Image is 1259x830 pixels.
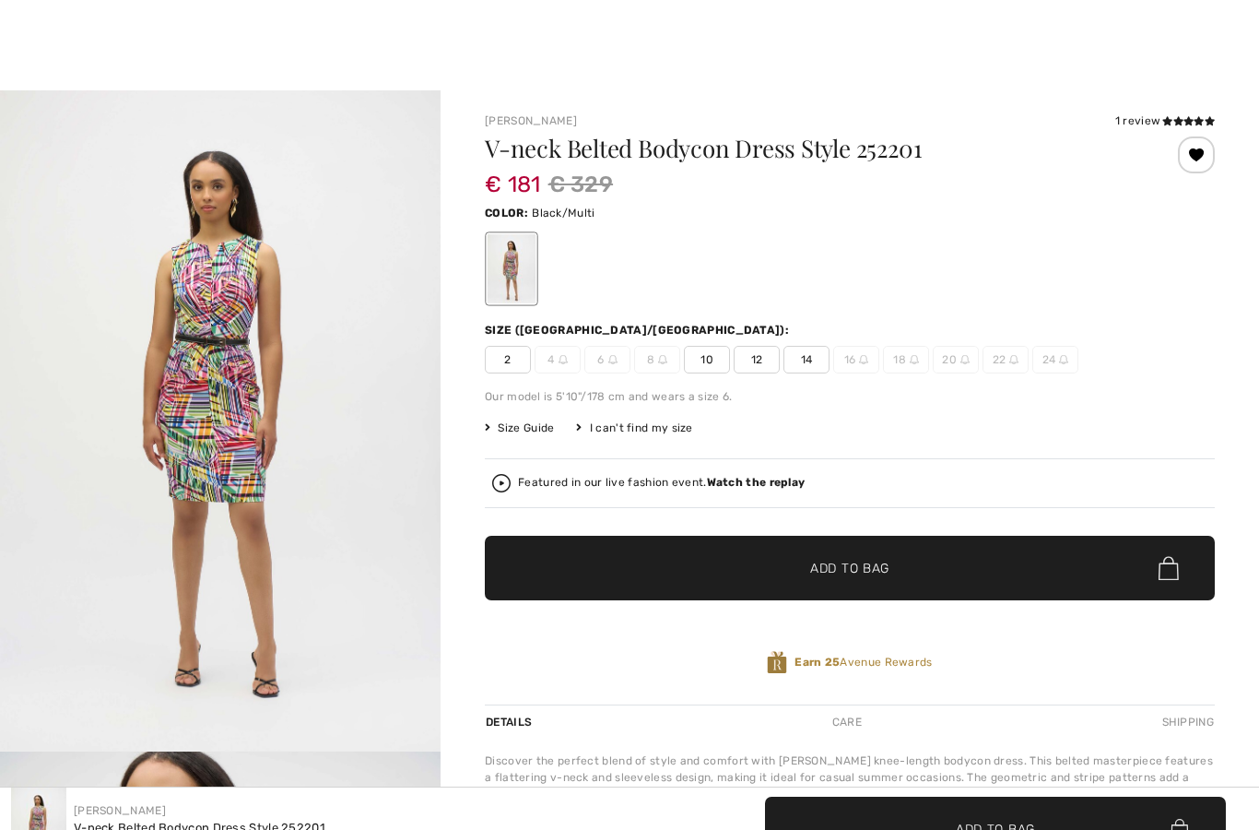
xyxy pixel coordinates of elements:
[734,346,780,373] span: 12
[794,656,840,669] strong: Earn 25
[532,207,594,219] span: Black/Multi
[559,355,568,364] img: ring-m.svg
[485,153,541,197] span: € 181
[767,650,787,675] img: Avenue Rewards
[833,346,879,373] span: 16
[817,705,877,739] div: Care
[783,346,830,373] span: 14
[485,346,531,373] span: 2
[535,346,581,373] span: 4
[492,474,511,492] img: Watch the replay
[485,207,528,219] span: Color:
[485,536,1215,600] button: Add to Bag
[794,654,932,670] span: Avenue Rewards
[960,355,970,364] img: ring-m.svg
[485,322,793,338] div: Size ([GEOGRAPHIC_DATA]/[GEOGRAPHIC_DATA]):
[485,753,1215,819] div: Discover the perfect blend of style and comfort with [PERSON_NAME] knee-length bodycon dress. Thi...
[684,346,730,373] span: 10
[488,234,535,303] div: Black/Multi
[576,420,692,436] div: I can't find my size
[810,559,889,578] span: Add to Bag
[1115,113,1215,129] div: 1 review
[1059,355,1068,364] img: ring-m.svg
[1159,556,1179,580] img: Bag.svg
[1158,705,1215,739] div: Shipping
[859,355,868,364] img: ring-m.svg
[74,804,166,817] a: [PERSON_NAME]
[910,355,919,364] img: ring-m.svg
[658,355,667,364] img: ring-m.svg
[634,346,680,373] span: 8
[485,388,1215,405] div: Our model is 5'10"/178 cm and wears a size 6.
[485,136,1093,160] h1: V-neck Belted Bodycon Dress Style 252201
[1196,696,1241,742] iframe: Opens a widget where you can find more information
[485,420,554,436] span: Size Guide
[518,477,805,489] div: Featured in our live fashion event.
[485,114,577,127] a: [PERSON_NAME]
[1009,355,1018,364] img: ring-m.svg
[608,355,618,364] img: ring-m.svg
[548,168,614,201] span: € 329
[1032,346,1078,373] span: 24
[707,476,806,489] strong: Watch the replay
[883,346,929,373] span: 18
[485,705,536,739] div: Details
[982,346,1029,373] span: 22
[933,346,979,373] span: 20
[584,346,630,373] span: 6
